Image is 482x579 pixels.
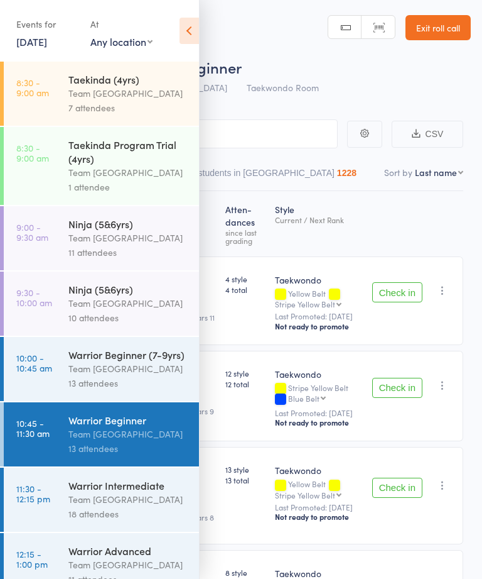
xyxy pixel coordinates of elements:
span: 12 total [225,378,264,389]
div: Team [GEOGRAPHIC_DATA] [68,558,188,572]
div: Warrior Intermediate [68,478,188,492]
div: Atten­dances [220,197,269,251]
span: 8 style [225,567,264,578]
div: Stripe Yellow Belt [275,300,335,308]
div: Last name [415,166,457,179]
span: 13 total [225,475,264,485]
span: 12 style [225,368,264,378]
div: 10 attendees [68,311,188,325]
div: Taekinda (4yrs) [68,72,188,86]
a: 10:00 -10:45 amWarrior Beginner (7-9yrs)Team [GEOGRAPHIC_DATA]13 attendees [4,337,199,401]
small: Last Promoted: [DATE] [275,312,362,321]
a: 8:30 -9:00 amTaekinda (4yrs)Team [GEOGRAPHIC_DATA]7 attendees [4,62,199,126]
div: Taekwondo [275,273,362,286]
div: 7 attendees [68,101,188,115]
a: [DATE] [16,35,47,48]
time: 12:15 - 1:00 pm [16,549,48,569]
time: 10:45 - 11:30 am [16,418,50,438]
button: Other students in [GEOGRAPHIC_DATA]1228 [174,162,356,190]
button: CSV [392,121,463,148]
a: 10:45 -11:30 amWarrior BeginnerTeam [GEOGRAPHIC_DATA]13 attendees [4,402,199,466]
div: Taekwondo [275,464,362,477]
time: 8:30 - 9:00 am [16,143,49,163]
a: 9:30 -10:00 amNinja (5&6yrs)Team [GEOGRAPHIC_DATA]10 attendees [4,272,199,336]
div: Team [GEOGRAPHIC_DATA] [68,165,188,180]
div: Events for [16,14,78,35]
div: Warrior Beginner (7-9yrs) [68,348,188,361]
label: Sort by [384,166,412,179]
div: Any location [90,35,153,48]
div: Stripe Yellow Belt [275,491,335,499]
div: Team [GEOGRAPHIC_DATA] [68,86,188,101]
div: 13 attendees [68,376,188,390]
div: 18 attendees [68,507,188,521]
span: 4 style [225,273,264,284]
span: 13 style [225,464,264,475]
a: Exit roll call [405,15,471,40]
div: Taekwondo [275,368,362,380]
div: Not ready to promote [275,512,362,522]
a: 11:30 -12:15 pmWarrior IntermediateTeam [GEOGRAPHIC_DATA]18 attendees [4,468,199,532]
div: Team [GEOGRAPHIC_DATA] [68,231,188,245]
div: Blue Belt [288,394,319,402]
div: Ninja (5&6yrs) [68,282,188,296]
time: 9:00 - 9:30 am [16,222,48,242]
time: 9:30 - 10:00 am [16,287,52,307]
div: Team [GEOGRAPHIC_DATA] [68,427,188,441]
span: Taekwondo Room [247,81,319,94]
a: 8:30 -9:00 amTaekinda Program Trial (4yrs)Team [GEOGRAPHIC_DATA]1 attendee [4,127,199,205]
time: 10:00 - 10:45 am [16,353,52,373]
div: Yellow Belt [275,480,362,499]
div: Yellow Belt [275,289,362,308]
small: Last Promoted: [DATE] [275,409,362,417]
button: Check in [372,282,422,302]
button: Check in [372,378,422,398]
div: At [90,14,153,35]
div: 13 attendees [68,441,188,456]
div: Not ready to promote [275,417,362,427]
div: Current / Next Rank [275,216,362,224]
button: Check in [372,478,422,498]
small: Last Promoted: [DATE] [275,503,362,512]
div: Taekinda Program Trial (4yrs) [68,138,188,165]
a: 9:00 -9:30 amNinja (5&6yrs)Team [GEOGRAPHIC_DATA]11 attendees [4,206,199,270]
div: Style [270,197,367,251]
div: Team [GEOGRAPHIC_DATA] [68,361,188,376]
time: 11:30 - 12:15 pm [16,483,50,504]
div: Warrior Advanced [68,544,188,558]
div: Ninja (5&6yrs) [68,217,188,231]
div: 1228 [337,168,356,178]
div: Stripe Yellow Belt [275,383,362,405]
div: 11 attendees [68,245,188,260]
div: Not ready to promote [275,321,362,331]
div: since last grading [225,228,264,245]
div: 1 attendee [68,180,188,194]
time: 8:30 - 9:00 am [16,77,49,97]
div: Warrior Beginner [68,413,188,427]
div: Team [GEOGRAPHIC_DATA] [68,492,188,507]
span: 4 total [225,284,264,295]
div: Team [GEOGRAPHIC_DATA] [68,296,188,311]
